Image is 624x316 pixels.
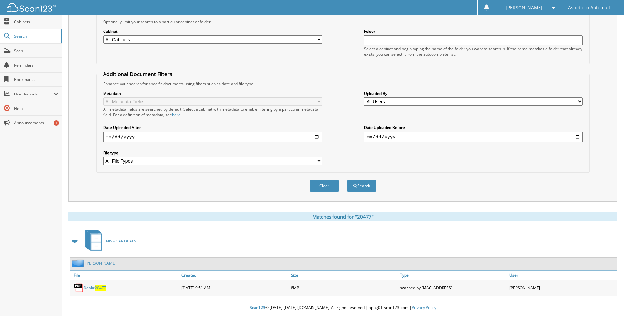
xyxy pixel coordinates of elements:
div: All metadata fields are searched by default. Select a cabinet with metadata to enable filtering b... [103,106,322,117]
legend: Additional Document Filters [100,71,176,78]
a: User [508,271,617,280]
div: [DATE] 9:51 AM [180,281,289,294]
div: 1 [54,120,59,126]
span: NIS - CAR DEALS [106,238,136,244]
label: File type [103,150,322,156]
img: PDF.png [74,283,84,293]
span: Reminders [14,62,58,68]
a: File [70,271,180,280]
span: 20477 [95,285,106,291]
input: start [103,132,322,142]
input: end [364,132,583,142]
a: Size [289,271,399,280]
label: Cabinet [103,29,322,34]
div: © [DATE]-[DATE] [DOMAIN_NAME]. All rights reserved | appg01-scan123-com | [62,300,624,316]
span: [PERSON_NAME] [506,6,542,10]
span: User Reports [14,91,54,97]
label: Uploaded By [364,91,583,96]
span: Asheboro Automall [568,6,610,10]
button: Search [347,180,376,192]
label: Folder [364,29,583,34]
span: Search [14,33,57,39]
div: Optionally limit your search to a particular cabinet or folder [100,19,586,25]
span: Bookmarks [14,77,58,82]
span: Help [14,106,58,111]
label: Date Uploaded After [103,125,322,130]
div: Enhance your search for specific documents using filters such as date and file type. [100,81,586,87]
img: folder2.png [72,259,85,267]
div: [PERSON_NAME] [508,281,617,294]
a: Type [398,271,508,280]
a: Privacy Policy [412,305,436,310]
label: Date Uploaded Before [364,125,583,130]
img: scan123-logo-white.svg [7,3,56,12]
a: [PERSON_NAME] [85,261,116,266]
a: Deal#20477 [84,285,106,291]
a: Created [180,271,289,280]
a: NIS - CAR DEALS [82,228,136,254]
div: 8MB [289,281,399,294]
div: Select a cabinet and begin typing the name of the folder you want to search in. If the name match... [364,46,583,57]
span: Scan [14,48,58,53]
span: Scan123 [250,305,265,310]
a: here [172,112,180,117]
span: Cabinets [14,19,58,25]
label: Metadata [103,91,322,96]
div: scanned by [MAC_ADDRESS] [398,281,508,294]
button: Clear [310,180,339,192]
span: Announcements [14,120,58,126]
div: Matches found for "20477" [68,212,617,221]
